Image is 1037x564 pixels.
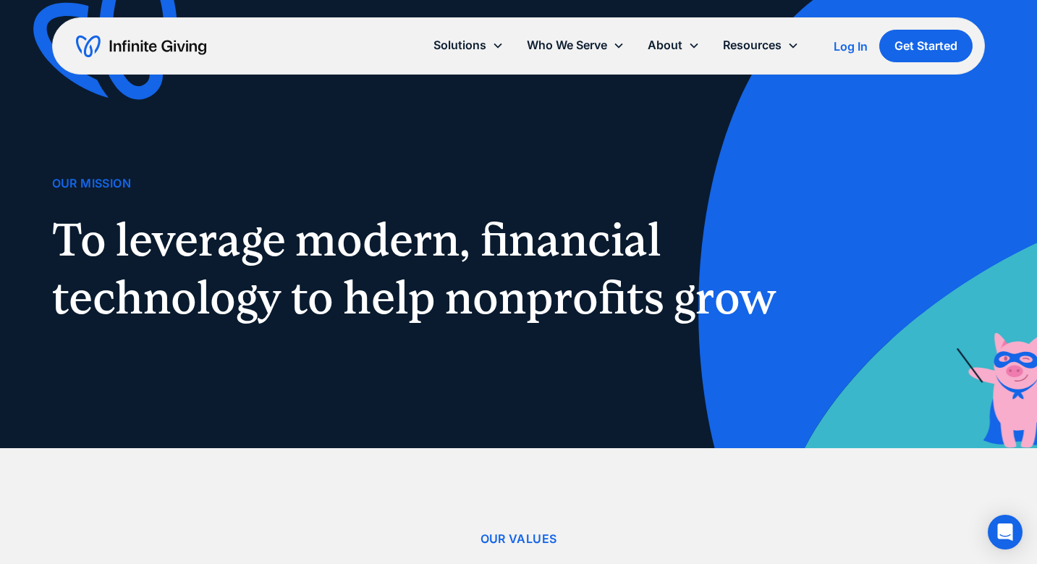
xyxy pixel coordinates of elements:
[527,35,607,55] div: Who We Serve
[711,30,810,61] div: Resources
[636,30,711,61] div: About
[52,211,793,327] h1: To leverage modern, financial technology to help nonprofits grow
[834,41,868,52] div: Log In
[433,35,486,55] div: Solutions
[422,30,515,61] div: Solutions
[834,38,868,55] a: Log In
[481,529,557,549] div: Our Values
[648,35,682,55] div: About
[76,35,206,58] a: home
[879,30,973,62] a: Get Started
[723,35,782,55] div: Resources
[988,515,1023,550] div: Open Intercom Messenger
[515,30,636,61] div: Who We Serve
[52,174,131,193] div: Our Mission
